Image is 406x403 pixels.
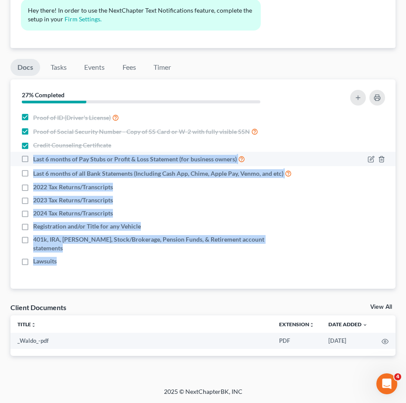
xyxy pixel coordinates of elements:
[33,183,113,191] span: 2022 Tax Returns/Transcripts
[17,321,36,328] a: Titleunfold_more
[10,333,272,348] td: _Waldo_-pdf
[33,196,113,205] span: 2023 Tax Returns/Transcripts
[22,91,65,99] strong: 27% Completed
[33,141,111,150] span: Credit Counseling Certificate
[28,7,253,23] span: Hey there! In order to use the NextChapter Text Notifications feature, complete the setup in your
[370,304,392,310] a: View All
[33,169,283,178] span: Last 6 months of all Bank Statements (Including Cash App, Chime, Apple Pay, Venmo, and etc)
[44,59,74,76] a: Tasks
[394,373,401,380] span: 4
[376,373,397,394] iframe: Intercom live chat
[33,113,111,122] span: Proof of ID (Driver's License)
[77,59,112,76] a: Events
[33,127,250,136] span: Proof of Social Security Number - Copy of SS Card or W-2 with fully visible SSN
[362,322,368,328] i: expand_more
[321,333,375,348] td: [DATE]
[33,222,141,231] span: Registration and/or Title for any Vehicle
[33,235,292,253] span: 401k, IRA, [PERSON_NAME], Stock/Brokerage, Pension Funds, & Retirement account statements
[272,333,321,348] td: PDF
[115,59,143,76] a: Fees
[328,321,368,328] a: Date Added expand_more
[31,322,36,328] i: unfold_more
[10,303,66,312] div: Client Documents
[10,59,40,76] a: Docs
[33,155,237,164] span: Last 6 months of Pay Stubs or Profit & Loss Statement (for business owners)
[33,257,57,266] span: Lawsuits
[147,59,178,76] a: Timer
[65,15,102,23] a: Firm Settings.
[279,321,314,328] a: Extensionunfold_more
[309,322,314,328] i: unfold_more
[33,209,113,218] span: 2024 Tax Returns/Transcripts
[46,387,360,403] div: 2025 © NextChapterBK, INC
